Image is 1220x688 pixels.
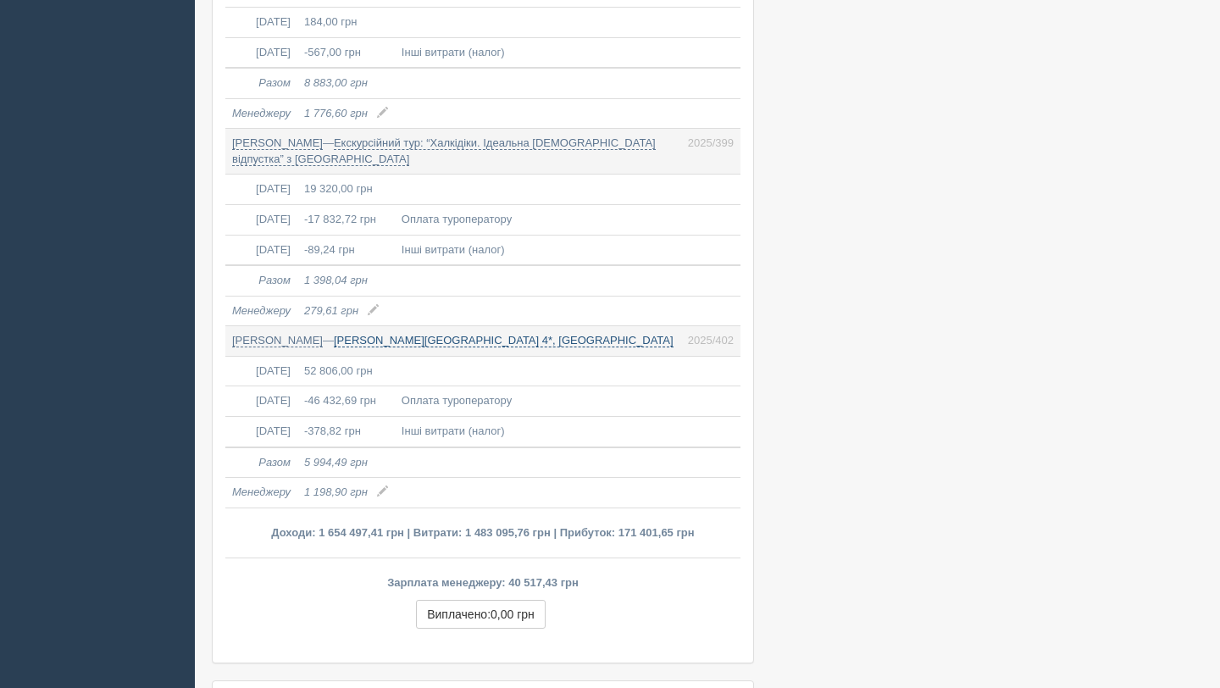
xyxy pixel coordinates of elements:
td: [DATE] [225,8,297,38]
td: Менеджеру [225,296,297,326]
td: Разом [225,265,297,296]
td: 1 398,04 грн [297,265,395,296]
span: 1 776,60 грн [304,107,368,119]
span: Витрати: 1 483 095,76 грн [413,526,551,539]
span: 279,61 грн [304,304,358,317]
span: 0,00 грн [491,608,535,621]
button: Виплачено:0,00 грн [416,600,546,629]
span: 1 198,90 грн [304,485,368,498]
span: 2025/399 [688,136,734,152]
span: Прибуток: 171 401,65 грн [560,526,695,539]
td: Інші витрати (налог) [395,37,740,68]
td: [DATE] [225,386,297,417]
td: Інші витрати (налог) [395,416,740,447]
td: Разом [225,68,297,98]
td: — [225,129,740,175]
span: | [553,526,557,539]
a: [PERSON_NAME][GEOGRAPHIC_DATA] 4*, [GEOGRAPHIC_DATA] [334,334,674,347]
td: 184,00 грн [297,8,395,38]
td: -567,00 грн [297,37,395,68]
a: [PERSON_NAME] [232,136,323,150]
td: -89,24 грн [297,235,395,265]
td: Оплата туроператору [395,386,740,417]
td: 52 806,00 грн [297,356,395,386]
td: [DATE] [225,175,297,205]
td: [DATE] [225,416,297,447]
td: [DATE] [225,205,297,236]
a: [PERSON_NAME] [232,334,323,347]
td: — [225,326,740,357]
td: Разом [225,447,297,478]
span: 2025/402 [688,333,734,349]
td: 5 994,49 грн [297,447,395,478]
td: -17 832,72 грн [297,205,395,236]
td: Оплата туроператору [395,205,740,236]
td: [DATE] [225,235,297,265]
td: 19 320,00 грн [297,175,395,205]
a: Екскурсійний тур: “Халкідіки. Ідеальна [DEMOGRAPHIC_DATA] відпустка” з [GEOGRAPHIC_DATA] [232,136,656,166]
td: -378,82 грн [297,416,395,447]
span: Доходи: 1 654 497,41 грн [271,526,404,539]
span: | [408,526,411,539]
td: Менеджеру [225,478,297,508]
td: [DATE] [225,356,297,386]
td: 8 883,00 грн [297,68,395,98]
td: Інші витрати (налог) [395,235,740,265]
td: [DATE] [225,37,297,68]
p: Зарплата менеджеру: 40 517,43 грн [232,575,734,591]
td: -46 432,69 грн [297,386,395,417]
td: Менеджеру [225,98,297,129]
